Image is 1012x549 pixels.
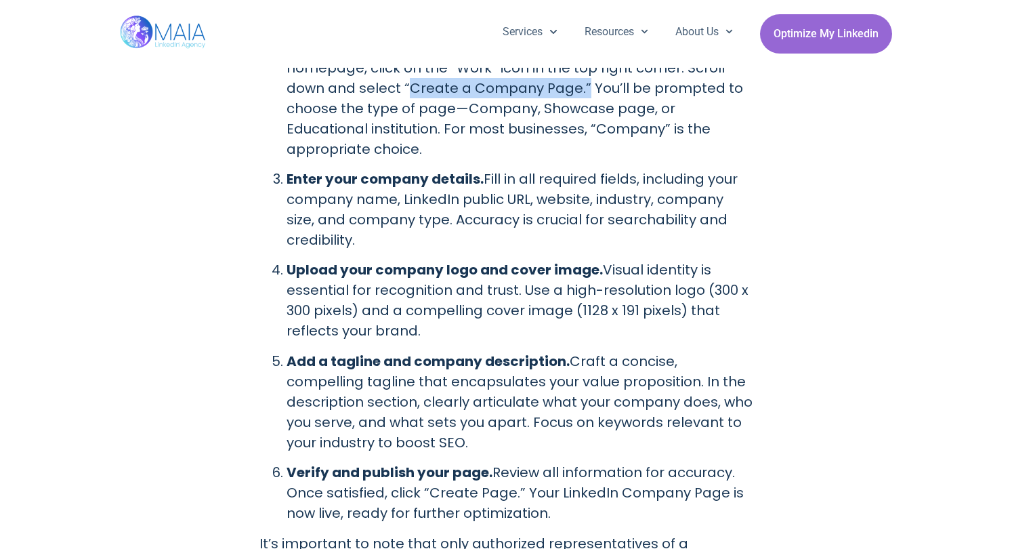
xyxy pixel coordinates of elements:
p: Review all information for accuracy. Once satisfied, click “Create Page.” Your LinkedIn Company P... [287,462,753,523]
a: Resources [571,14,662,49]
a: Optimize My Linkedin [760,14,892,54]
strong: Enter your company details. [287,169,484,188]
a: Services [489,14,570,49]
a: About Us [662,14,746,49]
p: Visual identity is essential for recognition and trust. Use a high-resolution logo (300 x 300 pix... [287,260,753,341]
strong: Upload your company logo and cover image. [287,260,603,279]
p: Fill in all required fields, including your company name, LinkedIn public URL, website, industry,... [287,169,753,250]
p: Craft a concise, compelling tagline that encapsulates your value proposition. In the description ... [287,351,753,453]
p: On the LinkedIn homepage, click on the “Work” icon in the top right corner. Scroll down and selec... [287,37,753,159]
nav: Menu [489,14,746,49]
strong: Add a tagline and company description. [287,352,570,371]
strong: Verify and publish your page. [287,463,492,482]
span: Optimize My Linkedin [774,21,879,47]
